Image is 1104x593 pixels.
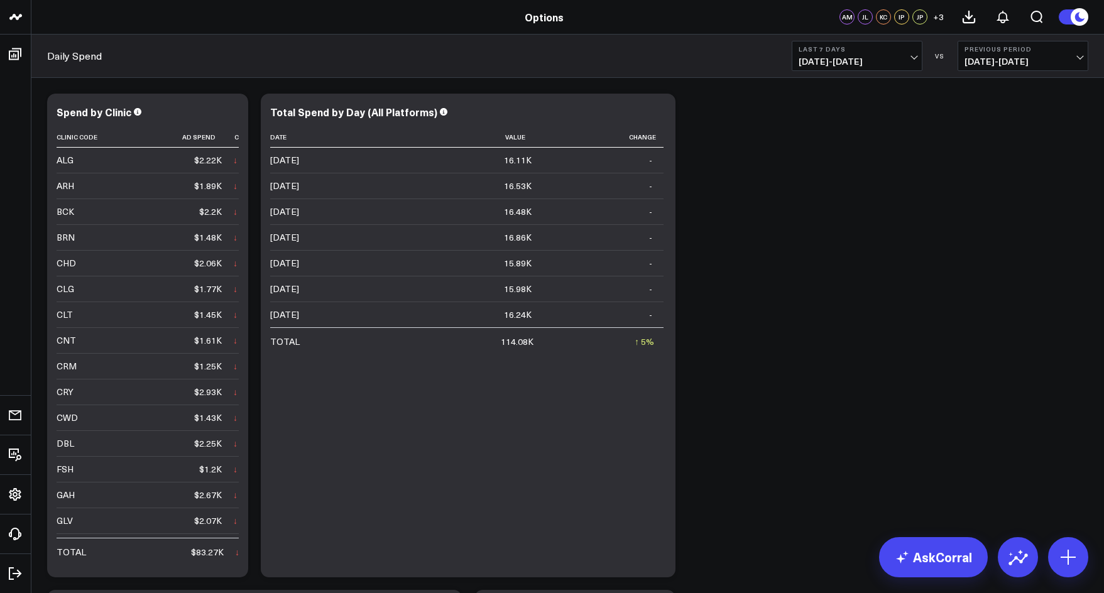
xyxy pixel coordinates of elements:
[233,308,258,321] div: ↓ 24%
[912,9,927,24] div: JP
[182,127,233,148] th: Ad Spend
[270,231,299,244] div: [DATE]
[233,180,258,192] div: ↓ 25%
[194,154,222,166] div: $2.22K
[57,334,76,347] div: CNT
[233,127,269,148] th: Change
[199,205,222,218] div: $2.2K
[233,463,258,476] div: ↓ 29%
[504,257,532,269] div: 15.89K
[57,154,74,166] div: ALG
[194,231,222,244] div: $1.48K
[792,41,922,71] button: Last 7 Days[DATE]-[DATE]
[194,257,222,269] div: $2.06K
[57,127,182,148] th: Clinic Code
[194,514,222,527] div: $2.07K
[191,546,224,558] div: $83.27K
[57,489,75,501] div: GAH
[635,335,654,348] div: ↑ 5%
[194,283,222,295] div: $1.77K
[501,335,533,348] div: 114.08K
[57,231,75,244] div: BRN
[233,411,258,424] div: ↓ 24%
[931,9,946,24] button: +3
[233,360,258,373] div: ↓ 28%
[270,205,299,218] div: [DATE]
[799,57,915,67] span: [DATE] - [DATE]
[504,231,532,244] div: 16.86K
[929,52,951,60] div: VS
[649,205,652,218] div: -
[57,180,74,192] div: ARH
[270,105,437,119] div: Total Spend by Day (All Platforms)
[270,154,299,166] div: [DATE]
[270,180,299,192] div: [DATE]
[649,283,652,295] div: -
[194,334,222,347] div: $1.61K
[525,10,564,24] a: Options
[504,180,532,192] div: 16.53K
[194,411,222,424] div: $1.43K
[57,546,86,558] div: TOTAL
[194,180,222,192] div: $1.89K
[649,308,652,321] div: -
[504,308,532,321] div: 16.24K
[57,437,74,450] div: DBL
[57,514,73,527] div: GLV
[233,205,258,218] div: ↓ 26%
[858,9,873,24] div: JL
[57,463,74,476] div: FSH
[233,283,258,295] div: ↓ 28%
[57,360,77,373] div: CRM
[965,45,1081,53] b: Previous Period
[649,257,652,269] div: -
[194,386,222,398] div: $2.93K
[57,283,74,295] div: CLG
[543,127,664,148] th: Change
[57,386,74,398] div: CRY
[894,9,909,24] div: IP
[649,154,652,166] div: -
[270,335,300,348] div: TOTAL
[504,205,532,218] div: 16.48K
[233,437,258,450] div: ↓ 29%
[57,257,76,269] div: CHD
[194,360,222,373] div: $1.25K
[233,386,258,398] div: ↓ 27%
[270,283,299,295] div: [DATE]
[194,437,222,450] div: $2.25K
[47,49,102,63] a: Daily Spend
[270,308,299,321] div: [DATE]
[879,537,988,577] a: AskCorral
[233,334,258,347] div: ↓ 25%
[839,9,855,24] div: AM
[57,308,73,321] div: CLT
[270,257,299,269] div: [DATE]
[57,105,131,119] div: Spend by Clinic
[233,489,258,501] div: ↓ 23%
[933,13,944,21] span: + 3
[799,45,915,53] b: Last 7 Days
[235,546,260,558] div: ↓ 23%
[965,57,1081,67] span: [DATE] - [DATE]
[199,463,222,476] div: $1.2K
[504,154,532,166] div: 16.11K
[57,411,78,424] div: CWD
[649,180,652,192] div: -
[958,41,1088,71] button: Previous Period[DATE]-[DATE]
[876,9,891,24] div: KC
[396,127,543,148] th: Value
[233,231,258,244] div: ↓ 27%
[233,514,258,527] div: ↓ 22%
[504,283,532,295] div: 15.98K
[194,308,222,321] div: $1.45K
[270,127,396,148] th: Date
[194,489,222,501] div: $2.67K
[233,154,258,166] div: ↓ 26%
[57,205,74,218] div: BCK
[233,257,258,269] div: ↓ 20%
[649,231,652,244] div: -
